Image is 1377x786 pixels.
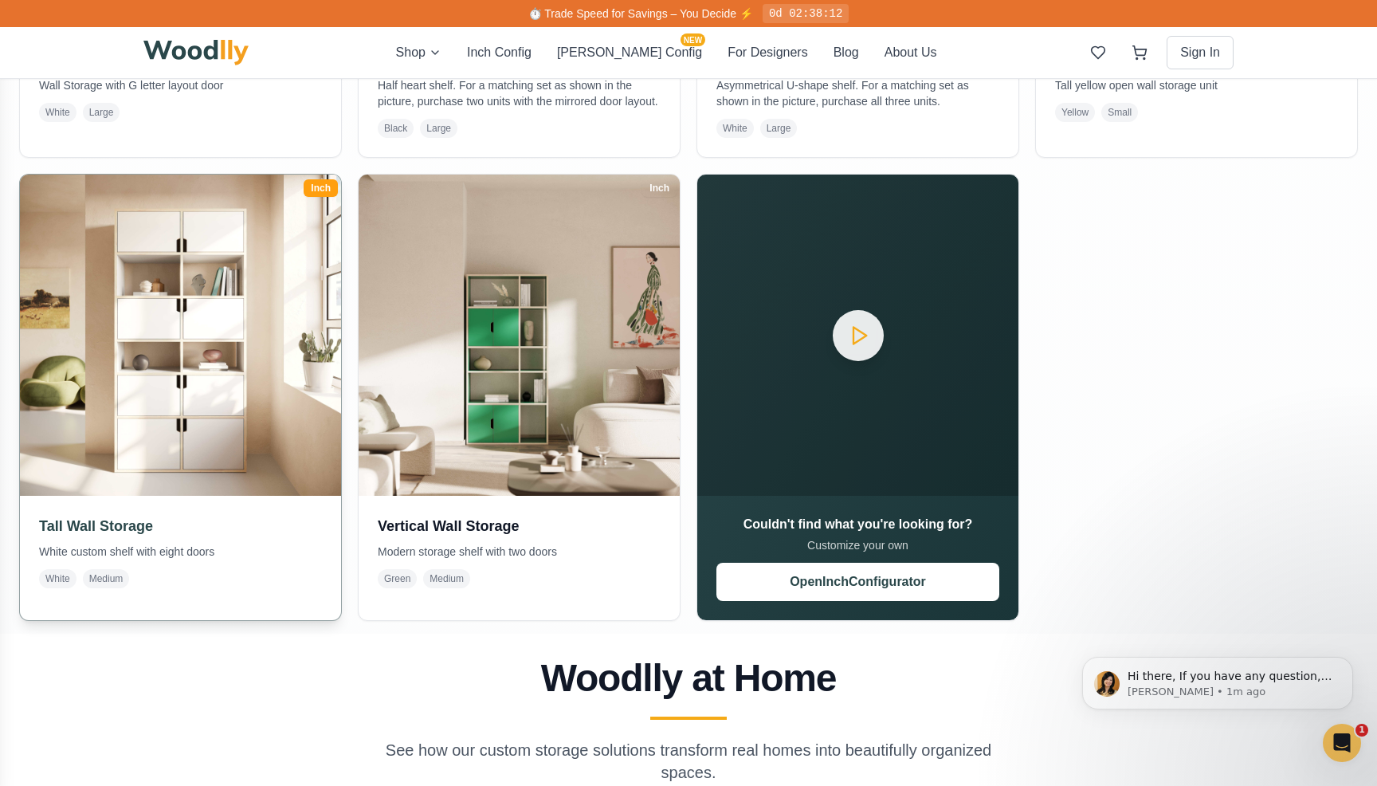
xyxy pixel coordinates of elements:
div: Inch [304,179,338,197]
span: Large [760,119,798,138]
span: Large [420,119,457,138]
button: Shop [396,43,441,62]
h2: Woodlly at Home [150,659,1227,698]
img: Tall Wall Storage [12,167,349,504]
p: Tall yellow open wall storage unit [1055,77,1338,93]
img: Vertical Wall Storage [359,175,680,496]
button: For Designers [728,43,807,62]
span: Large [83,103,120,122]
button: About Us [885,43,937,62]
p: Wall Storage with G letter layout door [39,77,322,93]
h3: Couldn't find what you're looking for? [716,515,999,534]
span: Green [378,569,417,588]
p: Asymmetrical U-shape shelf. For a matching set as shown in the picture, purchase all three units. [716,77,999,109]
img: Woodlly [143,40,249,65]
span: Medium [83,569,130,588]
button: [PERSON_NAME] ConfigNEW [557,43,702,62]
p: Half heart shelf. For a matching set as shown in the picture, purchase two units with the mirrore... [378,77,661,109]
button: Inch Config [467,43,532,62]
h3: Tall Wall Storage [39,515,322,537]
span: White [39,103,76,122]
span: 1 [1355,724,1368,737]
p: White custom shelf with eight doors [39,544,322,560]
button: OpenInchConfigurator [716,563,999,601]
button: Sign In [1167,36,1234,69]
span: NEW [681,33,705,46]
span: White [716,119,754,138]
div: Inch [642,179,677,197]
p: Modern storage shelf with two doors [378,544,661,560]
button: Blog [834,43,859,62]
h3: Vertical Wall Storage [378,515,661,537]
span: Yellow [1055,103,1095,122]
span: Small [1101,103,1138,122]
span: Black [378,119,414,138]
p: See how our custom storage solutions transform real homes into beautifully organized spaces. [382,739,994,784]
span: White [39,569,76,588]
span: ⏱️ Trade Speed for Savings – You Decide ⚡ [528,7,753,20]
div: 0d 02:38:12 [763,4,849,23]
p: Customize your own [716,537,999,553]
iframe: Intercom notifications message [1058,623,1377,743]
span: Medium [423,569,470,588]
iframe: Intercom live chat [1323,724,1361,762]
